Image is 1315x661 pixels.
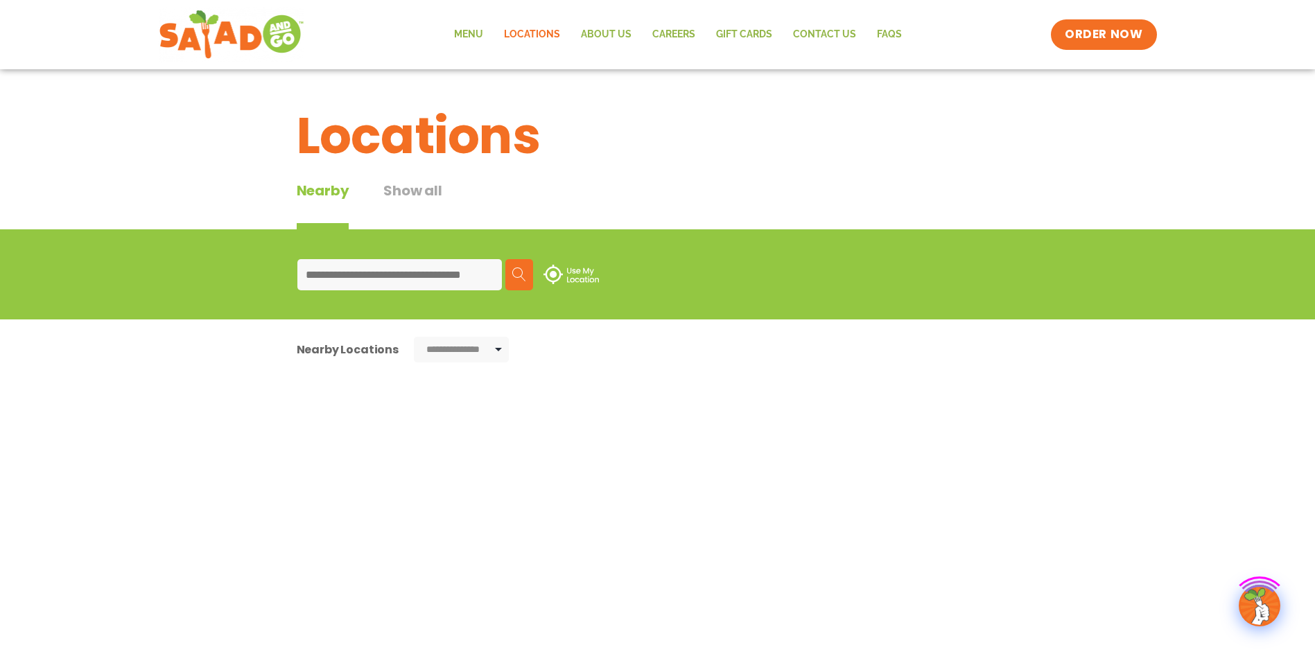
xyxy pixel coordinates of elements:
a: About Us [571,19,642,51]
a: ORDER NOW [1051,19,1156,50]
a: Locations [494,19,571,51]
div: Tabbed content [297,180,477,229]
img: search.svg [512,267,526,281]
a: Careers [642,19,706,51]
span: ORDER NOW [1065,26,1142,43]
div: Nearby Locations [297,341,399,358]
nav: Menu [444,19,912,51]
img: use-location.svg [543,265,599,284]
a: GIFT CARDS [706,19,783,51]
a: Contact Us [783,19,866,51]
div: Nearby [297,180,349,229]
img: new-SAG-logo-768×292 [159,7,305,62]
h1: Locations [297,98,1019,173]
button: Show all [383,180,442,229]
a: Menu [444,19,494,51]
a: FAQs [866,19,912,51]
